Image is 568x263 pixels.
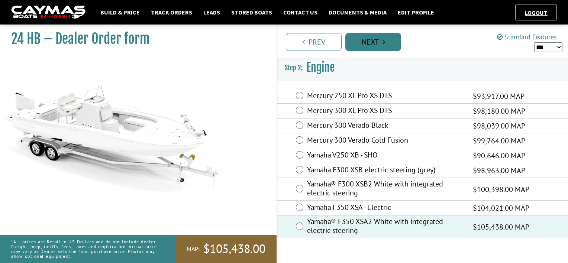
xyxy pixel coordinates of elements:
[473,120,525,131] span: $98,039.00 MAP
[307,121,464,131] label: Mercury 300 Verado Black
[11,6,85,19] img: caymas-dealer-connect-2ed40d3bc7270c1d8d7ffb4b79bf05adc795679939227970def78ec6f6c03838.gif
[325,7,390,17] a: Documents & Media
[147,7,196,17] a: Track Orders
[394,7,438,17] a: Edit Profile
[277,54,568,81] h3: Engine
[280,7,321,17] a: Contact Us
[175,235,277,263] a: MAP:$105,438.00
[11,236,159,263] p: *All prices are Retail in US Dollars and do not include dealer freight, prep, tariffs, fees, taxe...
[284,32,568,51] ul: Pagination
[11,30,258,47] h1: 24 HB – Dealer Order form
[203,241,265,257] span: $105,438.00
[307,217,464,237] label: Yamaha® F350 XSA2 White with integrated electric steering
[345,33,401,51] a: Next
[473,221,529,233] span: $105,438.00 MAP
[307,203,464,214] label: Yamaha F350 XSA - Electric
[521,9,551,16] a: Logout
[200,7,224,17] a: Leads
[473,135,525,146] span: $99,764.00 MAP
[473,165,525,176] span: $98,963.00 MAP
[307,150,464,161] label: Yamaha V250 XB - SHO
[307,179,464,199] label: Yamaha® F300 XSB2 White with integrated electric steering
[307,106,464,117] label: Mercury 300 XL Pro XS DTS
[97,7,143,17] a: Build & Price
[307,165,464,176] label: Yamaha F300 XSB electric steering (grey)
[286,33,342,51] a: Prev
[307,136,464,146] label: Mercury 300 Verado Cold Fusion
[307,91,464,102] label: Mercury 250 XL Pro XS DTS
[473,202,529,214] span: $104,021.00 MAP
[187,245,200,253] span: MAP:
[473,91,525,102] span: $93,917.00 MAP
[227,7,276,17] a: Stored Boats
[497,33,557,41] a: Standard Features
[473,184,529,195] span: $100,398.00 MAP
[473,105,525,117] span: $98,180.00 MAP
[473,150,525,161] span: $90,646.00 MAP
